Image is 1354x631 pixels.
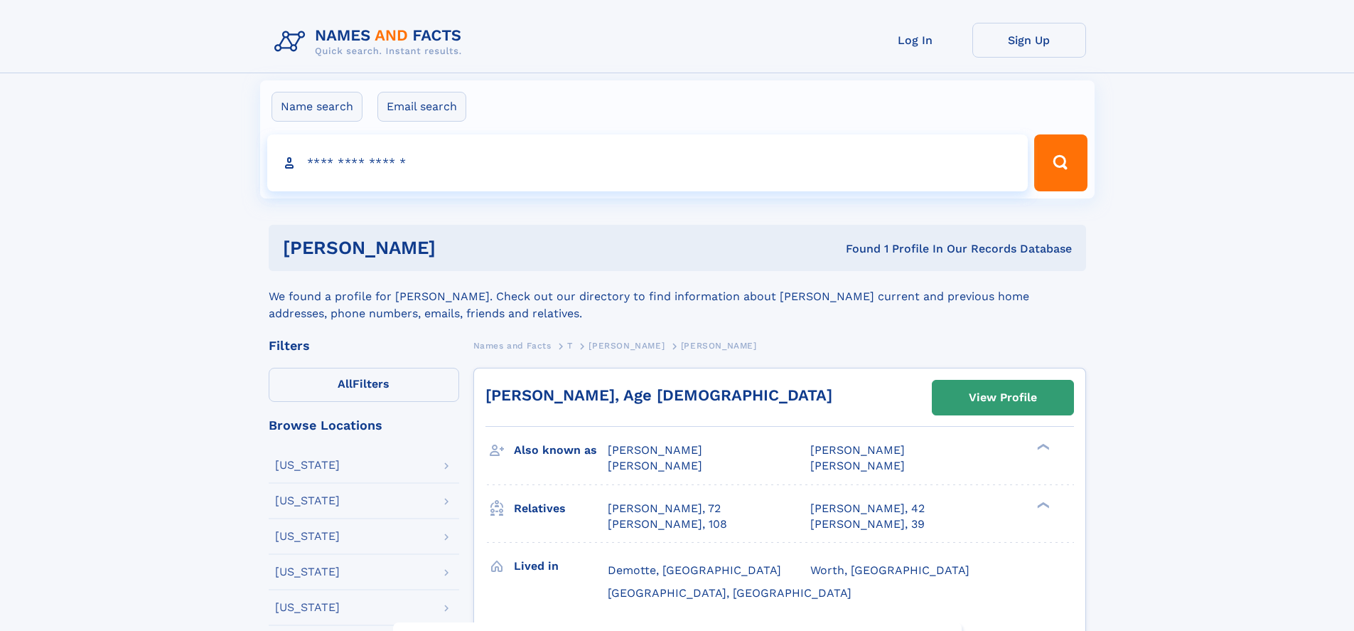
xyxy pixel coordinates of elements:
[859,23,972,58] a: Log In
[608,586,851,600] span: [GEOGRAPHIC_DATA], [GEOGRAPHIC_DATA]
[972,23,1086,58] a: Sign Up
[681,341,757,351] span: [PERSON_NAME]
[283,239,641,257] h1: [PERSON_NAME]
[485,386,832,404] a: [PERSON_NAME], Age [DEMOGRAPHIC_DATA]
[377,92,466,122] label: Email search
[810,443,905,457] span: [PERSON_NAME]
[275,602,340,613] div: [US_STATE]
[1033,442,1051,452] div: ❯
[810,563,969,577] span: Worth, [GEOGRAPHIC_DATA]
[608,516,727,532] a: [PERSON_NAME], 108
[473,336,552,354] a: Names and Facts
[514,497,608,521] h3: Relatives
[1034,134,1087,191] button: Search Button
[810,501,925,516] a: [PERSON_NAME], 42
[933,381,1073,415] a: View Profile
[969,381,1037,414] div: View Profile
[275,531,340,542] div: [US_STATE]
[810,516,925,532] a: [PERSON_NAME], 39
[608,459,702,472] span: [PERSON_NAME]
[589,336,665,354] a: [PERSON_NAME]
[275,460,340,471] div: [US_STATE]
[1033,500,1051,509] div: ❯
[272,92,362,122] label: Name search
[514,438,608,462] h3: Also known as
[269,339,459,352] div: Filters
[514,554,608,578] h3: Lived in
[810,459,905,472] span: [PERSON_NAME]
[275,566,340,578] div: [US_STATE]
[269,419,459,432] div: Browse Locations
[608,501,721,516] a: [PERSON_NAME], 72
[269,23,473,61] img: Logo Names and Facts
[589,341,665,351] span: [PERSON_NAME]
[267,134,1028,191] input: search input
[567,341,573,351] span: T
[338,377,353,391] span: All
[269,271,1086,322] div: We found a profile for [PERSON_NAME]. Check out our directory to find information about [PERSON_N...
[567,336,573,354] a: T
[640,241,1072,257] div: Found 1 Profile In Our Records Database
[275,495,340,507] div: [US_STATE]
[608,443,702,457] span: [PERSON_NAME]
[608,563,781,577] span: Demotte, [GEOGRAPHIC_DATA]
[269,368,459,402] label: Filters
